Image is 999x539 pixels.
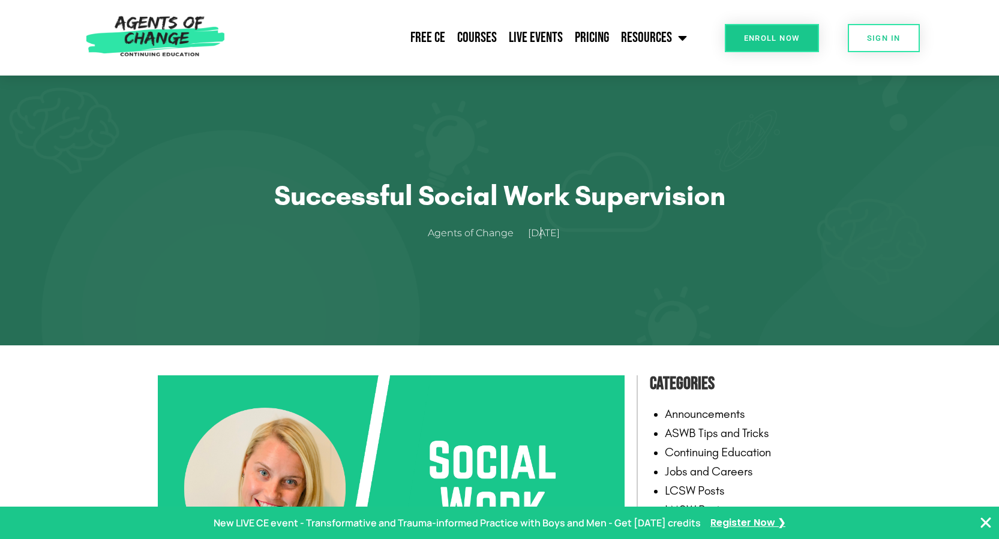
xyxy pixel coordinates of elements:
a: Resources [615,23,693,53]
span: Enroll Now [744,34,800,42]
h1: Successful Social Work Supervision [188,179,812,212]
nav: Menu [231,23,693,53]
p: New LIVE CE event - Transformative and Trauma-informed Practice with Boys and Men - Get [DATE] cr... [214,514,701,532]
a: Agents of Change [428,225,526,242]
button: Close Banner [979,516,993,530]
a: ASWB Tips and Tricks [665,426,769,440]
a: LCSW Posts [665,483,725,498]
a: Free CE [404,23,451,53]
a: Jobs and Careers [665,464,753,478]
a: Live Events [503,23,569,53]
a: Courses [451,23,503,53]
a: Pricing [569,23,615,53]
span: Agents of Change [428,225,514,242]
a: SIGN IN [848,24,920,52]
a: Register Now ❯ [710,514,785,532]
span: SIGN IN [867,34,901,42]
h4: Categories [650,369,842,398]
a: LMSW Posts [665,502,725,517]
a: [DATE] [528,225,572,242]
a: Continuing Education [665,445,771,459]
time: [DATE] [528,227,560,239]
a: Announcements [665,406,745,421]
a: Enroll Now [725,24,819,52]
